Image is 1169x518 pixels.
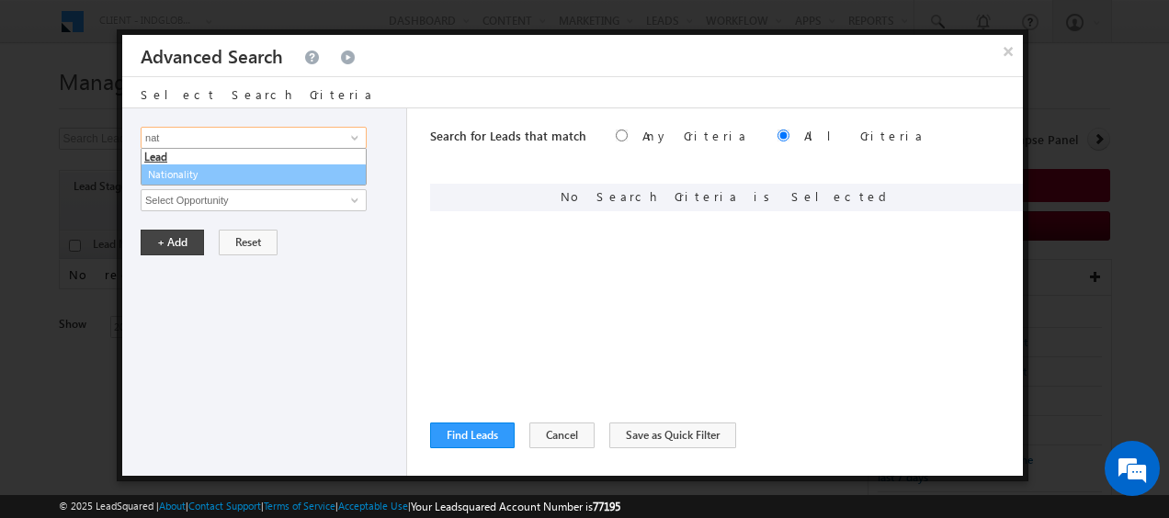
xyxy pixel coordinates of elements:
input: Type to Search [141,127,367,149]
span: © 2025 LeadSquared | | | | | [59,498,620,515]
div: No Search Criteria is Selected [430,184,1023,211]
label: All Criteria [804,128,925,143]
a: Show All Items [341,129,364,147]
span: 77195 [593,500,620,513]
a: Show All Items [341,191,364,209]
input: Type to Search [141,189,367,211]
span: Search for Leads that match [430,128,586,143]
button: Find Leads [430,422,515,448]
h3: Advanced Search [141,35,283,76]
a: Terms of Service [264,500,335,512]
a: About [159,500,186,512]
label: Any Criteria [642,128,748,143]
img: d_60004797649_company_0_60004797649 [31,96,77,120]
span: Your Leadsquared Account Number is [411,500,620,513]
a: Acceptable Use [338,500,408,512]
button: Cancel [529,422,595,448]
em: Submit [269,397,334,422]
textarea: Type your message and click 'Submit' [24,170,335,382]
button: + Add [141,230,204,255]
li: Lead [142,149,366,165]
div: Leave a message [96,96,309,120]
button: × [993,35,1023,67]
div: Minimize live chat window [301,9,346,53]
span: Select Search Criteria [141,86,374,102]
a: Nationality [141,164,367,186]
button: Reset [219,230,278,255]
a: Contact Support [188,500,261,512]
button: Save as Quick Filter [609,422,736,448]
